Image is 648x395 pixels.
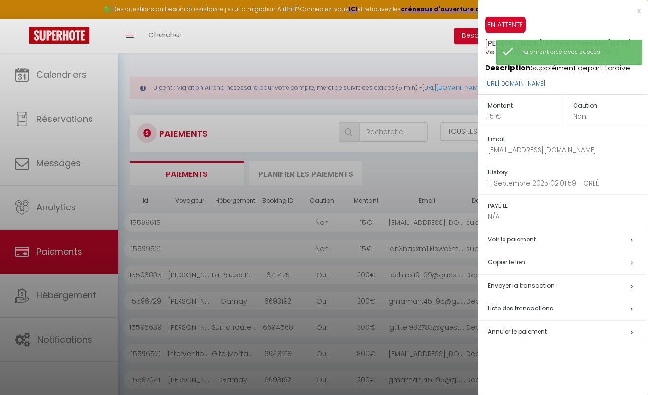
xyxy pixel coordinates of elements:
div: Paiement créé avec succès [521,48,632,57]
h5: [PERSON_NAME] 3 1 Personnes Ma [DATE] - Ve [DATE] (# 15599592) [485,33,648,56]
h5: History [488,167,648,178]
p: 11 Septembre 2025 02:01:59 - CRÊÊ [488,178,648,189]
h5: Caution [573,101,648,112]
span: EN ATTENTE [485,17,526,33]
p: supplément depart tardive [485,56,648,74]
h5: Copier le lien [488,257,648,268]
h5: Montant [488,101,563,112]
a: Voir le paiement [488,235,536,243]
strong: Description: [485,63,532,73]
iframe: Chat [607,351,641,388]
h5: PAYÉ LE [488,201,648,212]
p: 15 € [488,111,563,121]
p: [EMAIL_ADDRESS][DOMAIN_NAME] [488,145,648,155]
p: Non [573,111,648,121]
a: [URL][DOMAIN_NAME] [485,79,545,87]
p: N/A [488,212,648,222]
h5: Email [488,134,648,145]
span: Envoyer la transaction [488,281,555,290]
span: Liste des transactions [488,304,553,312]
span: Annuler le paiement [488,327,547,336]
button: Ouvrir le widget de chat LiveChat [8,4,37,33]
div: x [478,5,641,17]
